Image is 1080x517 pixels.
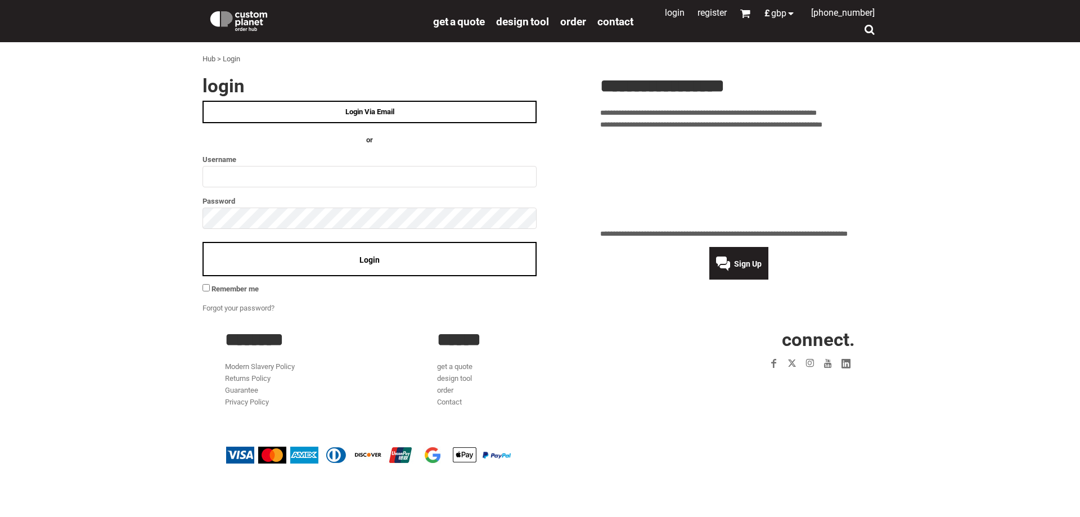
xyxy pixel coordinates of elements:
[451,447,479,464] img: Apple Pay
[437,386,453,394] a: order
[600,137,877,222] iframe: Customer reviews powered by Trustpilot
[225,374,271,383] a: Returns Policy
[202,304,274,312] a: Forgot your password?
[208,8,269,31] img: Custom Planet
[697,7,727,18] a: Register
[225,386,258,394] a: Guarantee
[290,447,318,464] img: American Express
[437,398,462,406] a: Contact
[202,134,537,146] h4: OR
[650,330,855,349] h2: CONNECT.
[202,55,215,63] a: Hub
[258,447,286,464] img: Mastercard
[354,447,382,464] img: Discover
[202,195,537,208] label: Password
[211,285,259,293] span: Remember me
[437,362,472,371] a: get a quote
[597,15,633,28] a: Contact
[322,447,350,464] img: Diners Club
[560,15,586,28] a: order
[359,255,380,264] span: Login
[226,447,254,464] img: Visa
[496,15,549,28] a: design tool
[771,9,786,18] span: GBP
[734,259,762,268] span: Sign Up
[386,447,415,464] img: China UnionPay
[665,7,685,18] a: Login
[225,398,269,406] a: Privacy Policy
[217,53,221,65] div: >
[418,447,447,464] img: Google Pay
[223,53,240,65] div: Login
[202,77,537,95] h2: Login
[700,379,855,393] iframe: Customer reviews powered by Trustpilot
[202,3,427,37] a: Custom Planet
[225,362,295,371] a: Modern Slavery Policy
[202,101,537,123] a: Login Via Email
[345,107,394,116] span: Login Via Email
[202,284,210,291] input: Remember me
[433,15,485,28] a: get a quote
[202,153,537,166] label: Username
[437,374,472,383] a: design tool
[483,452,511,458] img: PayPal
[764,9,771,18] span: £
[811,7,875,18] span: [PHONE_NUMBER]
